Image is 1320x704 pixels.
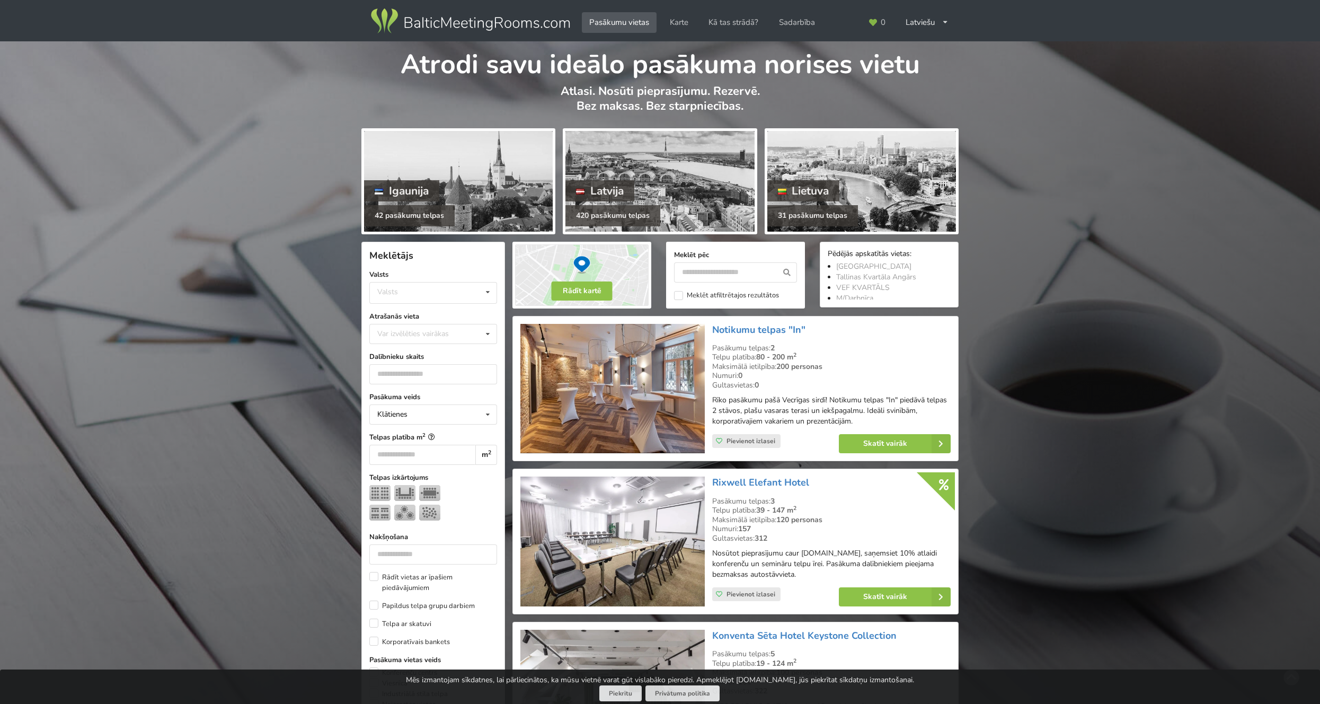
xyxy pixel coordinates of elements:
[839,587,951,606] a: Skatīt vairāk
[361,128,555,234] a: Igaunija 42 pasākumu telpas
[599,685,642,702] button: Piekrītu
[520,324,704,454] img: Restorāns, bārs | Vecrīga | Notikumu telpas "In"
[369,6,572,36] img: Baltic Meeting Rooms
[674,291,779,300] label: Meklēt atfiltrētajos rezultātos
[836,293,873,303] a: M/Darbnīca
[836,272,916,282] a: Tallinas Kvartāla Angārs
[475,445,497,465] div: m
[701,12,766,33] a: Kā tas strādā?
[369,311,497,322] label: Atrašanās vieta
[369,432,497,443] label: Telpas platība m
[369,655,497,665] label: Pasākuma vietas veids
[422,432,426,438] sup: 2
[836,283,890,293] a: VEF KVARTĀLS
[377,411,407,418] div: Klātienes
[645,685,720,702] a: Privātuma politika
[369,505,391,521] img: Klase
[712,534,951,543] div: Gultasvietas:
[582,12,657,33] a: Pasākumu vietas
[712,506,951,515] div: Telpu platība:
[793,504,796,512] sup: 2
[394,485,415,501] img: U-Veids
[738,371,742,381] strong: 0
[765,128,959,234] a: Lietuva 31 pasākumu telpas
[712,344,951,353] div: Pasākumu telpas:
[712,668,951,677] div: Maksimālā ietilpība:
[712,629,897,642] a: Konventa Sēta Hotel Keystone Collection
[361,41,959,82] h1: Atrodi savu ideālo pasākuma norises vietu
[369,637,450,647] label: Korporatīvais bankets
[369,351,497,362] label: Dalībnieku skaits
[394,505,415,521] img: Bankets
[369,667,437,678] label: Konferenču centrs
[369,532,497,542] label: Nakšņošana
[712,395,951,427] p: Rīko pasākumu pašā Vecrīgas sirdī! Notikumu telpas "In" piedāvā telpas 2 stāvos, plašu vasaras te...
[419,485,440,501] img: Sapulce
[738,524,751,534] strong: 157
[712,371,951,381] div: Numuri:
[375,328,473,340] div: Var izvēlēties vairākas
[712,659,951,668] div: Telpu platība:
[770,343,775,353] strong: 2
[563,128,757,234] a: Latvija 420 pasākumu telpas
[839,434,951,453] a: Skatīt vairāk
[793,657,796,665] sup: 2
[369,269,497,280] label: Valsts
[712,649,951,659] div: Pasākumu telpas:
[755,380,759,390] strong: 0
[756,658,796,668] strong: 19 - 124 m
[712,381,951,390] div: Gultasvietas:
[712,548,951,580] p: Nosūtot pieprasījumu caur [DOMAIN_NAME], saņemsiet 10% atlaidi konferenču un semināru telpu īrei....
[662,12,696,33] a: Karte
[377,287,398,296] div: Valsts
[369,392,497,402] label: Pasākuma veids
[755,533,767,543] strong: 312
[369,249,413,262] span: Meklētājs
[776,362,822,372] strong: 200 personas
[712,524,951,534] div: Numuri:
[488,448,491,456] sup: 2
[756,352,796,362] strong: 80 - 200 m
[364,205,455,226] div: 42 pasākumu telpas
[770,649,775,659] strong: 5
[712,353,951,362] div: Telpu platība:
[727,437,775,445] span: Pievienot izlasei
[772,12,822,33] a: Sadarbība
[793,351,796,359] sup: 2
[712,497,951,506] div: Pasākumu telpas:
[419,505,440,521] img: Pieņemšana
[369,619,431,629] label: Telpa ar skatuvi
[767,180,840,201] div: Lietuva
[712,515,951,525] div: Maksimālā ietilpība:
[369,472,497,483] label: Telpas izkārtojums
[364,180,439,201] div: Igaunija
[770,496,775,506] strong: 3
[369,485,391,501] img: Teātris
[836,261,911,271] a: [GEOGRAPHIC_DATA]
[565,205,660,226] div: 420 pasākumu telpas
[712,476,809,489] a: Rixwell Elefant Hotel
[361,84,959,125] p: Atlasi. Nosūti pieprasījumu. Rezervē. Bez maksas. Bez starpniecības.
[727,590,775,599] span: Pievienot izlasei
[369,601,475,611] label: Papildus telpa grupu darbiem
[776,515,822,525] strong: 120 personas
[565,180,634,201] div: Latvija
[369,572,497,593] label: Rādīt vietas ar īpašiem piedāvājumiem
[712,323,805,336] a: Notikumu telpas "In"
[674,250,797,260] label: Meklēt pēc
[512,242,651,309] img: Rādīt kartē
[776,667,822,677] strong: 100 personas
[767,205,858,226] div: 31 pasākumu telpas
[881,19,885,27] span: 0
[712,362,951,372] div: Maksimālā ietilpība:
[520,477,704,606] img: Viesnīca | Rīga | Rixwell Elefant Hotel
[756,505,796,515] strong: 39 - 147 m
[828,250,951,260] div: Pēdējās apskatītās vietas:
[898,12,956,33] div: Latviešu
[552,281,613,301] button: Rādīt kartē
